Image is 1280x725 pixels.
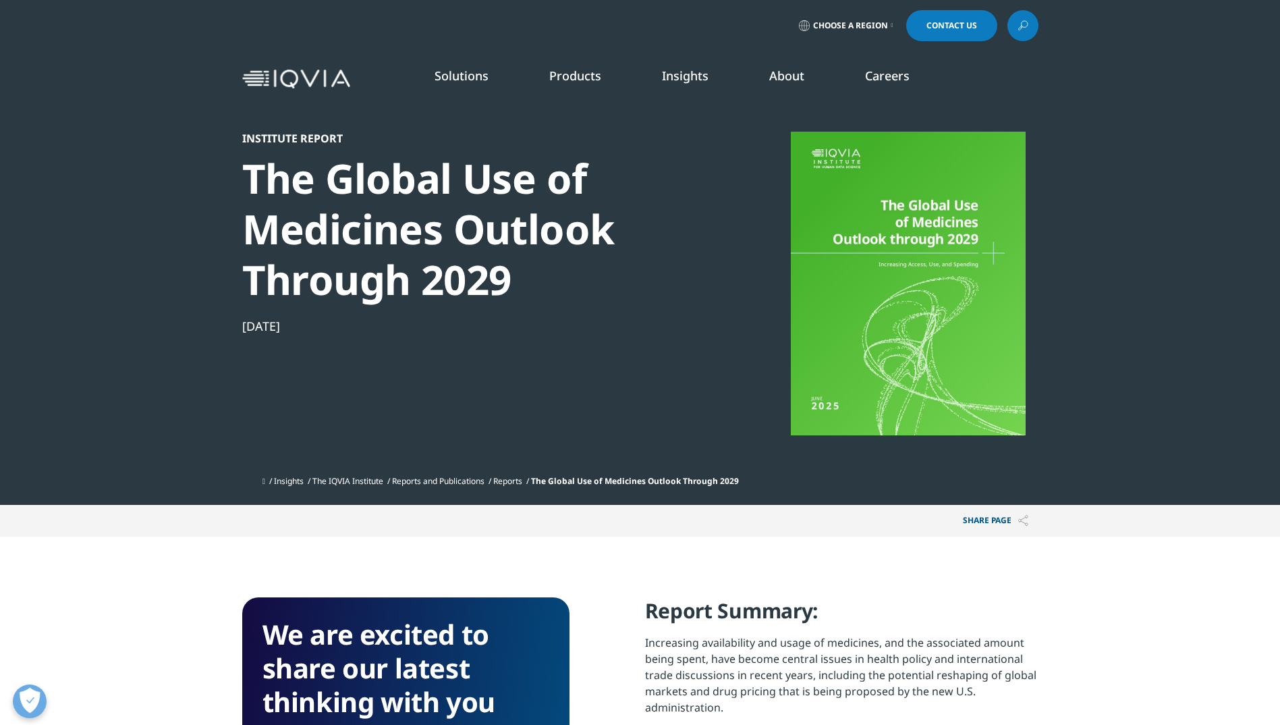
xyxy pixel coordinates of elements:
[1018,515,1028,527] img: Share PAGE
[262,618,549,719] h3: We are excited to share our latest thinking with you
[242,132,705,145] div: Institute Report
[435,68,489,84] a: Solutions
[662,68,708,84] a: Insights
[769,68,804,84] a: About
[645,597,1038,635] h4: Report Summary:
[865,68,910,84] a: Careers
[493,475,522,487] a: Reports
[312,475,383,487] a: The IQVIA Institute
[926,22,977,30] span: Contact Us
[274,475,304,487] a: Insights
[813,20,888,31] span: Choose a Region
[242,318,705,334] div: [DATE]
[906,10,997,41] a: Contact Us
[242,153,705,305] div: The Global Use of Medicines Outlook Through 2029
[531,475,739,487] span: The Global Use of Medicines Outlook Through 2029
[549,68,601,84] a: Products
[953,505,1038,537] button: Share PAGEShare PAGE
[953,505,1038,537] p: Share PAGE
[392,475,484,487] a: Reports and Publications
[13,684,47,718] button: Open Preferences
[356,47,1038,111] nav: Primary
[242,70,350,89] img: IQVIA Healthcare Information Technology and Pharma Clinical Research Company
